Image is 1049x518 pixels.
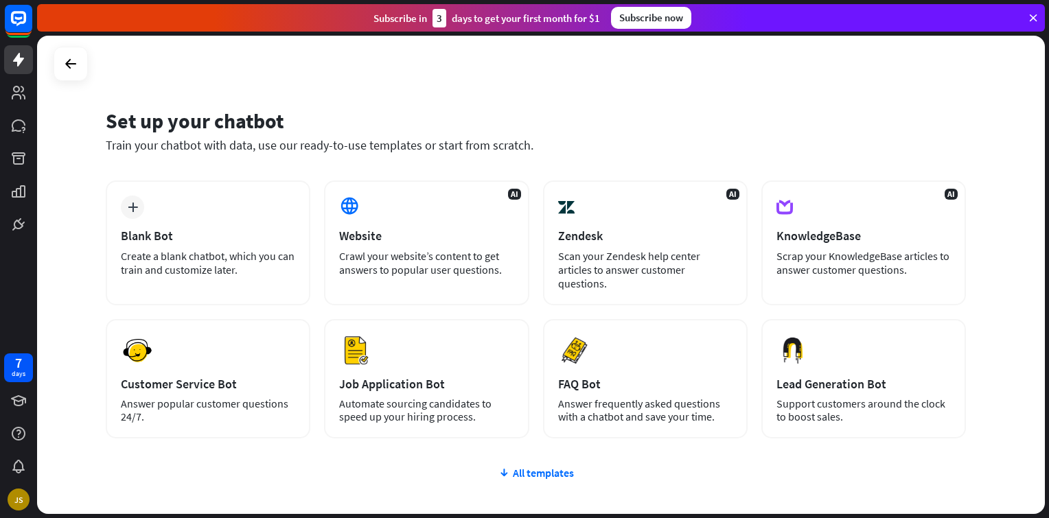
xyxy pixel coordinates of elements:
[15,357,22,369] div: 7
[8,488,30,510] div: JS
[433,9,446,27] div: 3
[4,353,33,382] a: 7 days
[611,7,691,29] div: Subscribe now
[373,9,600,27] div: Subscribe in days to get your first month for $1
[12,369,25,379] div: days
